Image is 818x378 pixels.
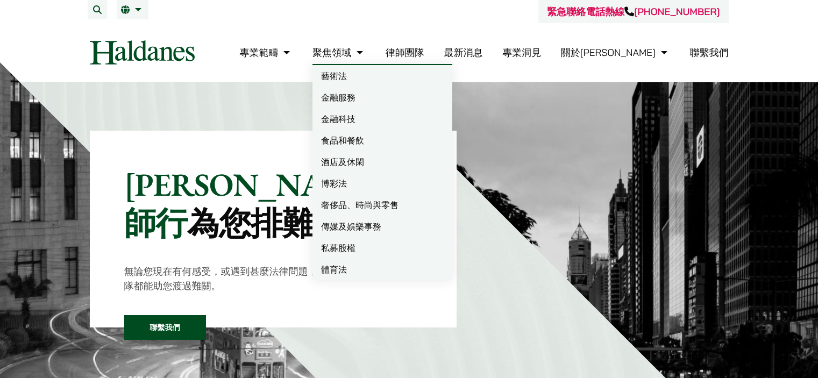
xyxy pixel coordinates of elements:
a: 傳媒及娛樂事務 [312,216,452,237]
a: 博彩法 [312,173,452,194]
a: 私募股權 [312,237,452,259]
a: 奢侈品、時尚與零售 [312,194,452,216]
a: 繁 [121,5,144,14]
a: 最新消息 [444,46,482,59]
a: 藝術法 [312,65,452,87]
a: 律師團隊 [386,46,424,59]
p: [PERSON_NAME]律師行 [124,165,423,243]
a: 關於何敦 [561,46,670,59]
a: 金融服務 [312,87,452,108]
a: 專業範疇 [239,46,293,59]
mark: 為您排難解紛 [187,202,377,244]
a: 金融科技 [312,108,452,130]
a: 酒店及休閑 [312,151,452,173]
a: 專業洞見 [502,46,541,59]
p: 無論您現在有何感受，或遇到甚麼法律問題，我們屢獲殊榮的律師團隊都能助您渡過難關。 [124,264,423,293]
img: Logo of Haldanes [90,40,195,65]
a: 聯繫我們 [690,46,729,59]
a: 聯繫我們 [124,315,206,340]
a: 食品和餐飲 [312,130,452,151]
a: 體育法 [312,259,452,280]
a: 緊急聯絡電話熱線[PHONE_NUMBER] [547,5,720,18]
a: 聚焦領域 [312,46,366,59]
